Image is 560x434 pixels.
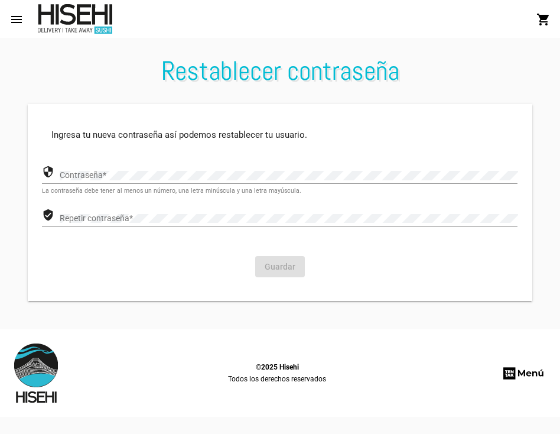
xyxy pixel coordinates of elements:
[42,165,54,179] mat-icon: security
[255,256,305,277] button: Guardar
[42,187,301,195] mat-hint: La contraseña debe tener al menos un número, una letra minúscula y una letra mayúscula.
[42,118,517,151] h4: Ingresa tu nueva contraseña así podemos restablecer tu usuario.
[502,365,546,381] img: menu-firm.png
[42,208,54,222] mat-icon: verified_user
[228,373,326,385] span: Todos los derechos reservados
[536,12,551,27] mat-icon: shopping_cart
[9,12,24,27] mat-icon: menu
[256,361,299,373] span: ©2025 Hisehi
